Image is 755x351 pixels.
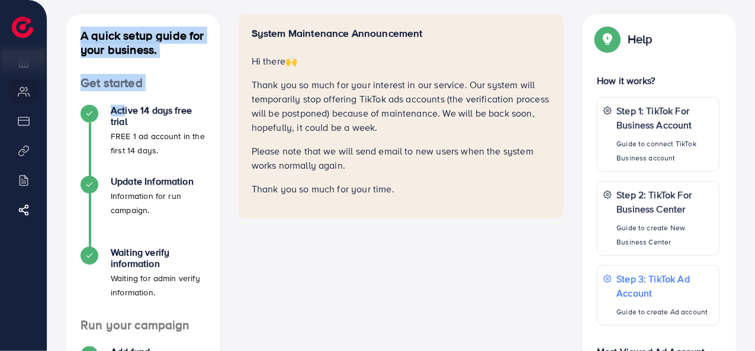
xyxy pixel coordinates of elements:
p: Hi there [252,54,551,68]
h5: System Maintenance Announcement [252,27,551,40]
h4: Active 14 days free trial [111,105,205,127]
li: Update Information [66,176,220,247]
li: Waiting verify information [66,247,220,318]
img: Popup guide [597,28,618,50]
h4: Run your campaign [66,318,220,333]
h4: Update Information [111,176,205,187]
p: Please note that we will send email to new users when the system works normally again. [252,144,551,172]
h4: Get started [66,76,220,91]
p: Information for run campaign. [111,189,205,217]
p: Thank you so much for your interest in our service. Our system will temporarily stop offering Tik... [252,78,551,134]
p: Waiting for admin verify information. [111,271,205,300]
li: Active 14 days free trial [66,105,220,176]
p: Thank you so much for your time. [252,182,551,196]
iframe: Chat [496,50,746,342]
p: Help [628,32,653,46]
img: logo [12,17,33,38]
p: FREE 1 ad account in the first 14 days. [111,129,205,157]
span: 🙌 [285,54,297,67]
h4: A quick setup guide for your business. [66,28,220,57]
h4: Waiting verify information [111,247,205,269]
